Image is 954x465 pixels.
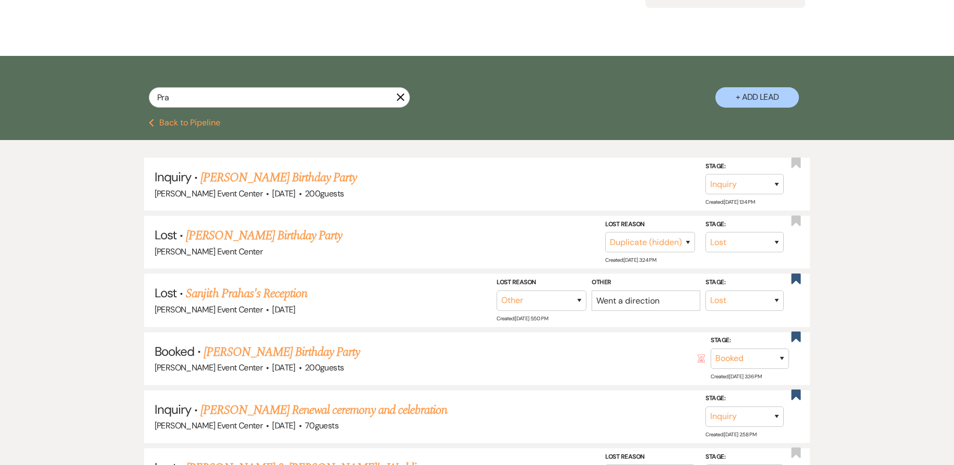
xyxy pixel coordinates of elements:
[605,219,695,230] label: Lost Reason
[155,401,191,417] span: Inquiry
[305,362,344,373] span: 200 guests
[705,393,784,404] label: Stage:
[155,246,263,257] span: [PERSON_NAME] Event Center
[715,87,799,108] button: + Add Lead
[155,343,194,359] span: Booked
[272,362,295,373] span: [DATE]
[711,373,761,380] span: Created: [DATE] 3:36 PM
[186,284,307,303] a: Sanjith Prahas's Reception
[605,451,695,462] label: Lost Reason
[155,188,263,199] span: [PERSON_NAME] Event Center
[305,420,338,431] span: 70 guests
[705,219,784,230] label: Stage:
[155,227,176,243] span: Lost
[272,304,295,315] span: [DATE]
[305,188,344,199] span: 200 guests
[705,160,784,172] label: Stage:
[272,188,295,199] span: [DATE]
[155,362,263,373] span: [PERSON_NAME] Event Center
[705,199,755,205] span: Created: [DATE] 1:34 PM
[155,420,263,431] span: [PERSON_NAME] Event Center
[705,277,784,288] label: Stage:
[711,335,789,346] label: Stage:
[272,420,295,431] span: [DATE]
[149,87,410,108] input: Search by name, event date, email address or phone number
[186,226,342,245] a: [PERSON_NAME] Birthday Party
[201,168,357,187] a: [PERSON_NAME] Birthday Party
[155,169,191,185] span: Inquiry
[605,257,656,263] span: Created: [DATE] 3:24 PM
[705,451,784,462] label: Stage:
[201,401,447,420] a: [PERSON_NAME] Renewal ceremony and celebration
[155,304,263,315] span: [PERSON_NAME] Event Center
[705,431,756,438] span: Created: [DATE] 2:58 PM
[149,119,220,127] button: Back to Pipeline
[204,343,360,362] a: [PERSON_NAME] Birthday Party
[497,315,548,321] span: Created: [DATE] 5:50 PM
[497,277,586,288] label: Lost Reason
[592,277,700,288] label: Other
[155,285,176,301] span: Lost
